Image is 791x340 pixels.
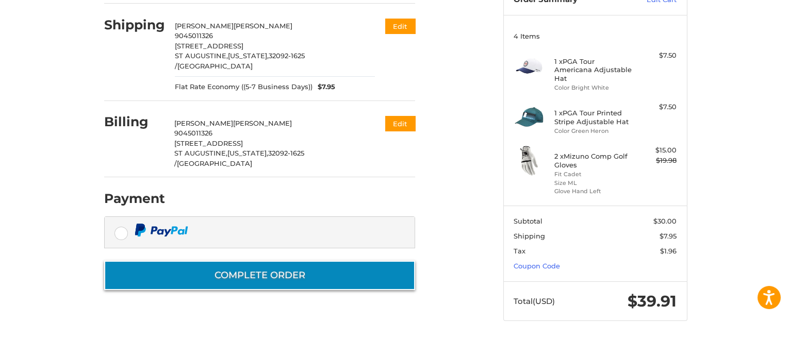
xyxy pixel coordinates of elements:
li: Color Green Heron [554,127,633,135]
li: Glove Hand Left [554,187,633,196]
span: ST AUGUSTINE, [174,149,227,157]
span: 32092-1625 / [175,52,305,70]
span: 9045011326 [175,31,213,40]
span: $1.96 [660,247,677,255]
h4: 1 x PGA Tour Printed Stripe Adjustable Hat [554,109,633,126]
span: 32092-1625 / [174,149,304,167]
li: Size ML [554,179,633,188]
span: Shipping [514,232,545,240]
button: Edit [385,19,415,33]
span: Total (USD) [514,296,555,306]
li: Fit Cadet [554,170,633,179]
button: Edit [385,116,415,131]
div: $19.98 [636,156,677,166]
span: $7.95 [312,82,335,92]
span: $39.91 [628,292,677,311]
span: 9045011326 [174,129,212,137]
a: Coupon Code [514,262,560,270]
span: [PERSON_NAME] [233,119,292,127]
h4: 2 x Mizuno Comp Golf Gloves [554,152,633,169]
span: [GEOGRAPHIC_DATA] [177,62,253,70]
span: [PERSON_NAME] [234,22,292,30]
span: $30.00 [653,217,677,225]
span: Tax [514,247,525,255]
span: Flat Rate Economy ((5-7 Business Days)) [175,82,312,92]
span: $7.95 [660,232,677,240]
span: [US_STATE], [228,52,269,60]
span: ST AUGUSTINE, [175,52,228,60]
li: Color Bright White [554,83,633,92]
h2: Shipping [104,17,165,33]
h3: 4 Items [514,32,677,40]
h2: Billing [104,114,164,130]
span: [GEOGRAPHIC_DATA] [177,159,252,167]
h4: 1 x PGA Tour Americana Adjustable Hat [554,57,633,82]
div: $7.50 [636,50,677,61]
span: [STREET_ADDRESS] [174,139,243,147]
span: Subtotal [514,217,542,225]
span: [STREET_ADDRESS] [175,42,243,50]
div: $7.50 [636,102,677,112]
span: [PERSON_NAME] [175,22,234,30]
img: PayPal icon [135,224,188,236]
h2: Payment [104,191,165,207]
div: $15.00 [636,145,677,156]
span: [PERSON_NAME] [174,119,233,127]
button: Complete order [104,261,415,290]
span: [US_STATE], [227,149,268,157]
